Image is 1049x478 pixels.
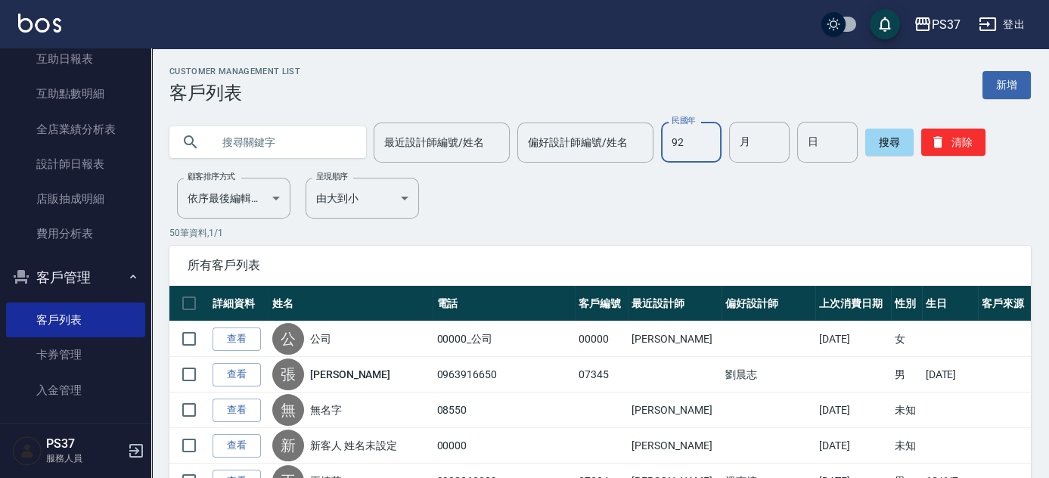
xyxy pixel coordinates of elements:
[891,357,921,393] td: 男
[922,357,978,393] td: [DATE]
[46,436,123,452] h5: PS37
[922,286,978,321] th: 生日
[628,428,722,464] td: [PERSON_NAME]
[177,178,290,219] div: 依序最後編輯時間
[213,363,261,386] a: 查看
[433,321,575,357] td: 00000_公司
[169,226,1031,240] p: 50 筆資料, 1 / 1
[213,327,261,351] a: 查看
[272,358,304,390] div: 張
[6,337,145,372] a: 卡券管理
[6,147,145,182] a: 設計師日報表
[169,82,300,104] h3: 客戶列表
[932,15,961,34] div: PS37
[209,286,268,321] th: 詳細資料
[891,393,921,428] td: 未知
[722,286,815,321] th: 偏好設計師
[268,286,433,321] th: 姓名
[672,115,695,126] label: 民國年
[306,178,419,219] div: 由大到小
[272,394,304,426] div: 無
[815,428,891,464] td: [DATE]
[628,321,722,357] td: [PERSON_NAME]
[6,303,145,337] a: 客戶列表
[310,402,342,417] a: 無名字
[433,286,575,321] th: 電話
[628,286,722,321] th: 最近設計師
[316,171,348,182] label: 呈現順序
[870,9,900,39] button: save
[6,373,145,408] a: 入金管理
[6,42,145,76] a: 互助日報表
[891,428,921,464] td: 未知
[433,428,575,464] td: 00000
[722,357,815,393] td: 劉晨志
[213,434,261,458] a: 查看
[212,122,354,163] input: 搜尋關鍵字
[46,452,123,465] p: 服務人員
[6,216,145,251] a: 費用分析表
[6,258,145,297] button: 客戶管理
[891,286,921,321] th: 性別
[433,357,575,393] td: 0963916650
[575,286,628,321] th: 客戶編號
[815,286,891,321] th: 上次消費日期
[815,393,891,428] td: [DATE]
[908,9,967,40] button: PS37
[6,414,145,453] button: 商品管理
[6,182,145,216] a: 店販抽成明細
[865,129,914,156] button: 搜尋
[982,71,1031,99] a: 新增
[272,430,304,461] div: 新
[18,14,61,33] img: Logo
[213,399,261,422] a: 查看
[310,367,390,382] a: [PERSON_NAME]
[575,321,628,357] td: 00000
[188,171,235,182] label: 顧客排序方式
[921,129,985,156] button: 清除
[169,67,300,76] h2: Customer Management List
[628,393,722,428] td: [PERSON_NAME]
[891,321,921,357] td: 女
[433,393,575,428] td: 08550
[310,438,397,453] a: 新客人 姓名未設定
[272,323,304,355] div: 公
[310,331,331,346] a: 公司
[6,112,145,147] a: 全店業績分析表
[973,11,1031,39] button: 登出
[575,357,628,393] td: 07345
[978,286,1031,321] th: 客戶來源
[6,76,145,111] a: 互助點數明細
[12,436,42,466] img: Person
[188,258,1013,273] span: 所有客戶列表
[815,321,891,357] td: [DATE]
